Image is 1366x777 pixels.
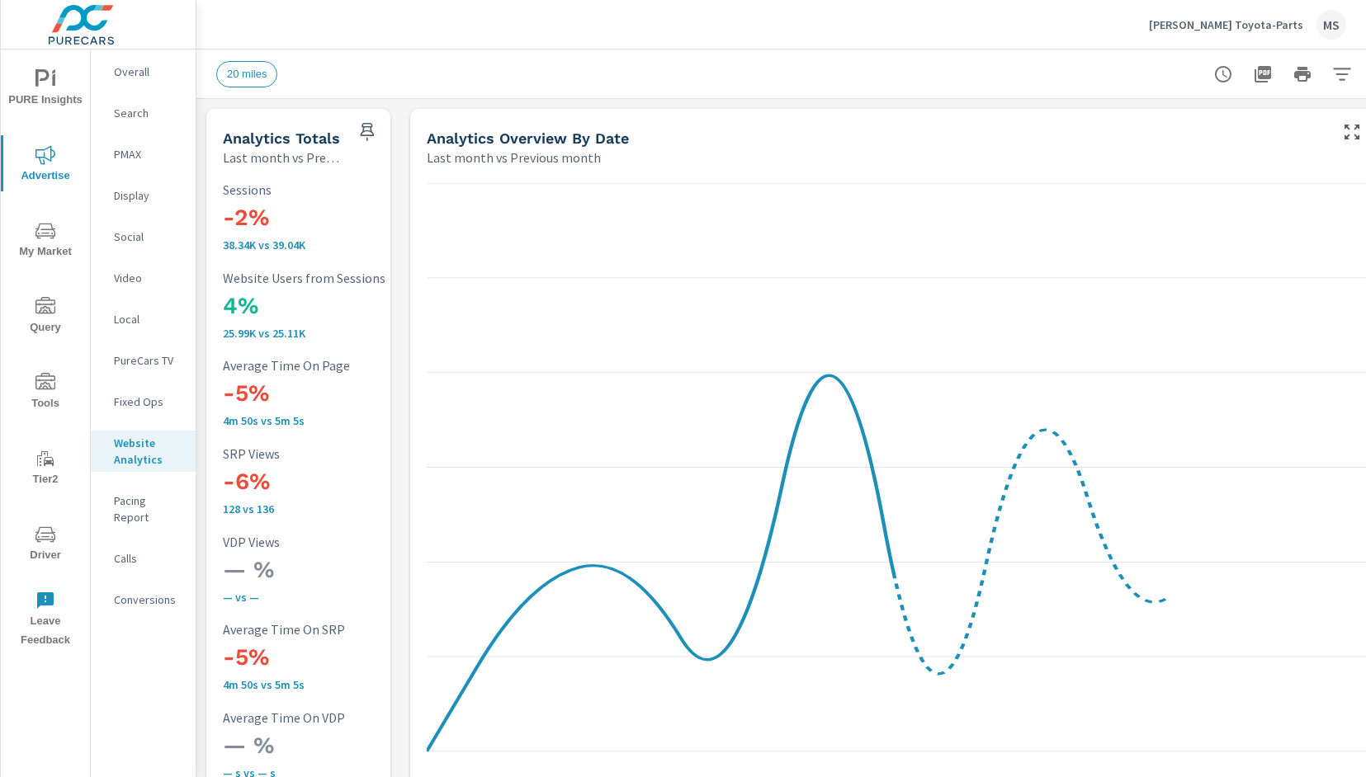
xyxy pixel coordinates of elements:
[114,352,182,369] p: PureCars TV
[114,550,182,567] p: Calls
[223,292,441,320] h3: 4%
[223,238,441,252] p: 38,336 vs 39,036
[114,591,182,608] p: Conversions
[223,446,441,461] p: SRP Views
[114,492,182,525] p: Pacing Report
[114,187,182,204] p: Display
[114,146,182,162] p: PMAX
[223,468,441,496] h3: -6%
[223,129,340,147] h5: Analytics Totals
[223,678,441,691] p: 4m 50s vs 5m 5s
[6,145,85,186] span: Advertise
[6,525,85,565] span: Driver
[6,373,85,413] span: Tools
[6,69,85,110] span: PURE Insights
[91,431,196,472] div: Website Analytics
[1,49,90,657] div: nav menu
[223,643,441,671] h3: -5%
[1246,58,1279,91] button: "Export Report to PDF"
[6,297,85,337] span: Query
[223,148,341,167] p: Last month vs Previous month
[223,732,441,760] h3: — %
[91,587,196,612] div: Conversions
[91,307,196,332] div: Local
[6,449,85,489] span: Tier2
[427,129,629,147] h5: Analytics Overview By Date
[1326,58,1359,91] button: Apply Filters
[114,435,182,468] p: Website Analytics
[114,64,182,80] p: Overall
[223,622,441,637] p: Average Time On SRP
[223,358,441,373] p: Average Time On Page
[223,534,441,549] p: VDP Views
[223,204,441,232] h3: -2%
[6,221,85,261] span: My Market
[1149,17,1303,32] p: [PERSON_NAME] Toyota-Parts
[354,119,380,145] span: Save this to your personalized report
[114,270,182,286] p: Video
[223,414,441,427] p: 4m 50s vs 5m 5s
[91,224,196,249] div: Social
[91,488,196,530] div: Pacing Report
[223,591,441,604] p: — vs —
[1316,10,1346,40] div: MS
[217,68,277,80] span: 20 miles
[223,327,441,340] p: 25,994 vs 25,108
[91,101,196,125] div: Search
[91,389,196,414] div: Fixed Ops
[223,182,441,197] p: Sessions
[114,311,182,327] p: Local
[6,591,85,650] span: Leave Feedback
[91,348,196,373] div: PureCars TV
[223,271,441,285] p: Website Users from Sessions
[1286,58,1319,91] button: Print Report
[114,393,182,410] p: Fixed Ops
[223,379,441,407] h3: -5%
[91,546,196,571] div: Calls
[91,59,196,84] div: Overall
[427,148,601,167] p: Last month vs Previous month
[91,266,196,290] div: Video
[1339,119,1365,145] button: Make Fullscreen
[91,142,196,167] div: PMAX
[114,105,182,121] p: Search
[91,183,196,208] div: Display
[223,556,441,584] h3: — %
[114,228,182,245] p: Social
[223,502,441,516] p: 128 vs 136
[223,710,441,725] p: Average Time On VDP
